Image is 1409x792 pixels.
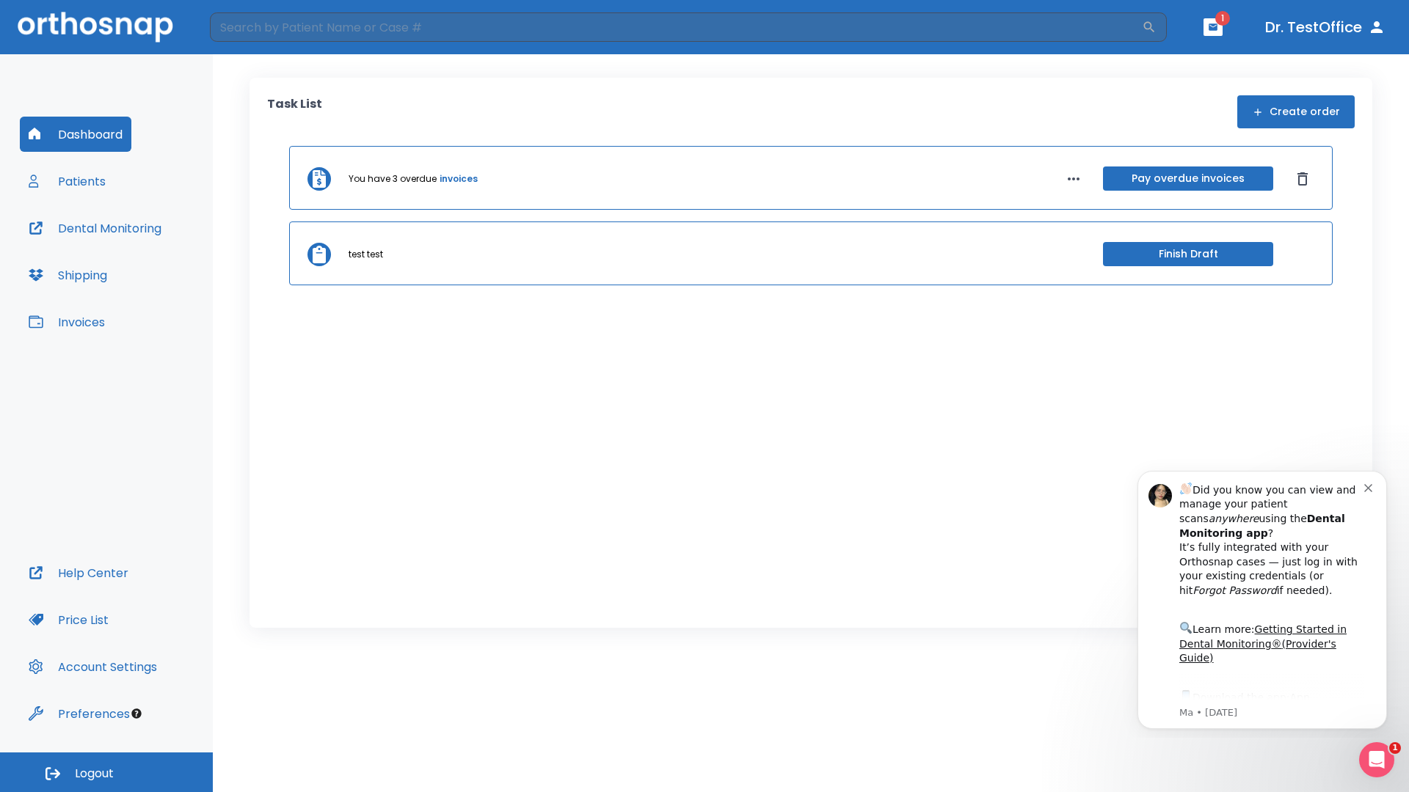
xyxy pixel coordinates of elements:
[1103,242,1273,266] button: Finish Draft
[1359,742,1394,777] iframe: Intercom live chat
[440,172,478,186] a: invoices
[210,12,1142,42] input: Search by Patient Name or Case #
[64,234,194,260] a: App Store
[75,766,114,782] span: Logout
[267,95,322,128] p: Task List
[20,696,139,731] button: Preferences
[349,172,437,186] p: You have 3 overdue
[20,257,116,293] button: Shipping
[1389,742,1401,754] span: 1
[130,707,143,720] div: Tooltip anchor
[1291,167,1314,191] button: Dismiss
[20,555,137,590] button: Help Center
[249,23,261,34] button: Dismiss notification
[1259,14,1391,40] button: Dr. TestOffice
[64,249,249,262] p: Message from Ma, sent 8w ago
[64,230,249,305] div: Download the app: | ​ Let us know if you need help getting started!
[349,248,383,261] p: test test
[20,304,114,340] button: Invoices
[20,649,166,684] button: Account Settings
[20,164,114,199] button: Patients
[20,210,170,246] button: Dental Monitoring
[18,12,173,42] img: Orthosnap
[1115,458,1409,738] iframe: Intercom notifications message
[1237,95,1355,128] button: Create order
[20,602,117,637] button: Price List
[1103,166,1273,191] button: Pay overdue invoices
[1215,11,1230,26] span: 1
[20,117,131,152] button: Dashboard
